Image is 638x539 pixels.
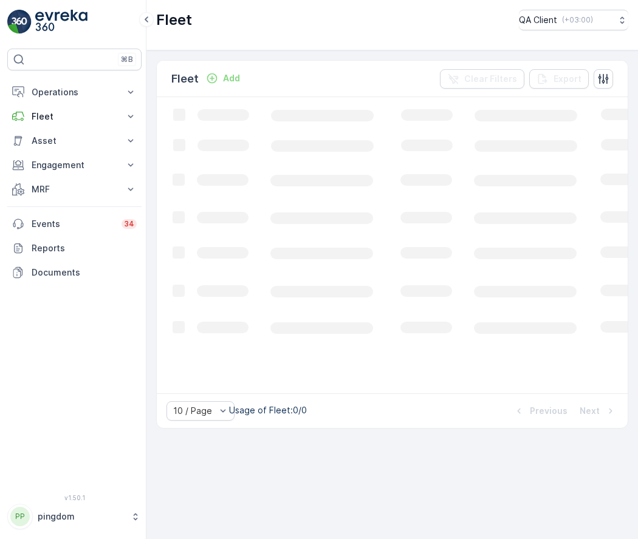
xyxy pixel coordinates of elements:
[32,110,117,123] p: Fleet
[7,177,142,202] button: MRF
[562,15,593,25] p: ( +03:00 )
[7,212,142,236] a: Events34
[7,80,142,104] button: Operations
[440,69,524,89] button: Clear Filters
[35,10,87,34] img: logo_light-DOdMpM7g.png
[32,218,114,230] p: Events
[32,183,117,195] p: MRF
[519,14,557,26] p: QA Client
[124,219,134,229] p: 34
[519,10,628,30] button: QA Client(+03:00)
[32,266,137,279] p: Documents
[7,153,142,177] button: Engagement
[7,260,142,285] a: Documents
[7,129,142,153] button: Asset
[201,71,245,86] button: Add
[7,236,142,260] a: Reports
[32,135,117,147] p: Asset
[32,242,137,254] p: Reports
[580,405,600,417] p: Next
[223,72,240,84] p: Add
[7,494,142,501] span: v 1.50.1
[32,159,117,171] p: Engagement
[171,70,199,87] p: Fleet
[512,404,569,418] button: Previous
[7,504,142,529] button: PPpingdom
[530,405,568,417] p: Previous
[38,510,125,523] p: pingdom
[578,404,618,418] button: Next
[529,69,589,89] button: Export
[121,55,133,64] p: ⌘B
[7,10,32,34] img: logo
[32,86,117,98] p: Operations
[464,73,517,85] p: Clear Filters
[156,10,192,30] p: Fleet
[10,507,30,526] div: PP
[554,73,581,85] p: Export
[229,404,307,416] p: Usage of Fleet : 0/0
[7,104,142,129] button: Fleet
